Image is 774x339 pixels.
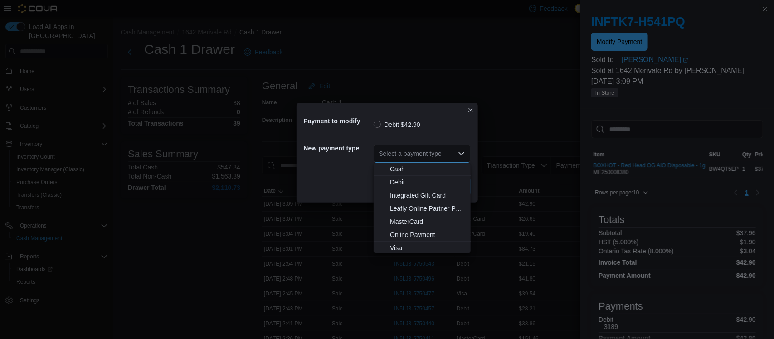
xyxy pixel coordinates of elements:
div: Choose from the following options [374,163,471,255]
input: Accessible screen reader label [379,148,380,159]
button: Visa [374,242,471,255]
button: Close list of options [458,150,465,157]
button: Debit [374,176,471,189]
button: Integrated Gift Card [374,189,471,202]
button: Cash [374,163,471,176]
span: Cash [390,165,465,174]
label: Debit $42.90 [374,119,420,130]
span: Online Payment [390,230,465,239]
span: Leafly Online Partner Payment [390,204,465,213]
button: MasterCard [374,215,471,228]
button: Closes this modal window [465,105,476,116]
h5: Payment to modify [304,112,372,130]
button: Leafly Online Partner Payment [374,202,471,215]
span: Visa [390,243,465,252]
span: MasterCard [390,217,465,226]
span: Integrated Gift Card [390,191,465,200]
h5: New payment type [304,139,372,157]
button: Online Payment [374,228,471,242]
span: Debit [390,178,465,187]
